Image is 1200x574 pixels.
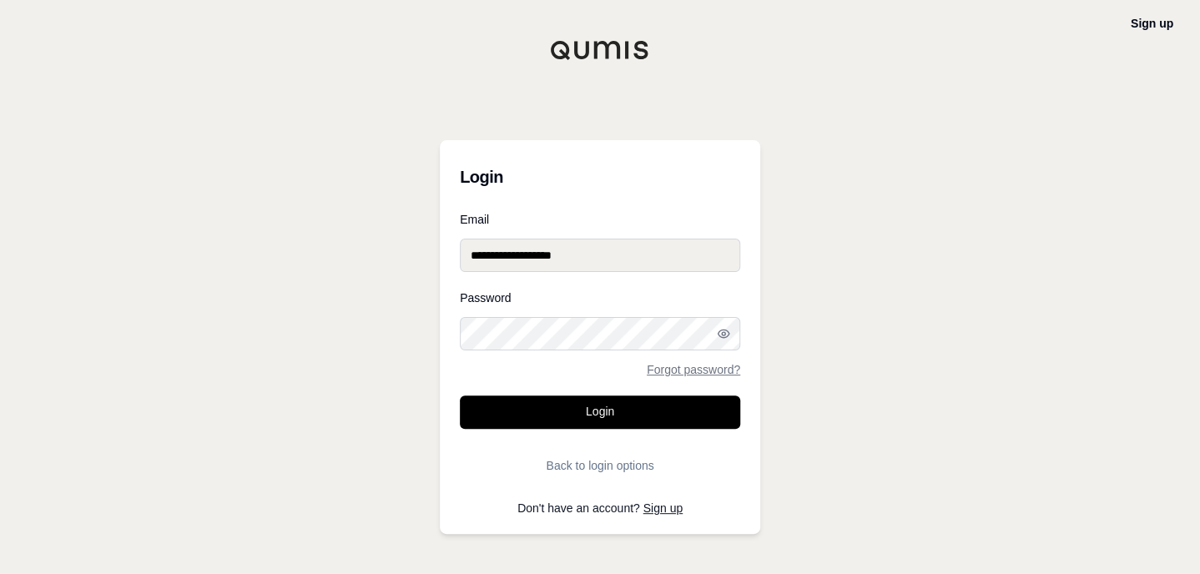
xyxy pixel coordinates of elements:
button: Login [460,395,740,429]
button: Back to login options [460,449,740,482]
p: Don't have an account? [460,502,740,514]
img: Qumis [550,40,650,60]
a: Sign up [643,501,683,515]
label: Password [460,292,740,304]
a: Sign up [1131,17,1173,30]
a: Forgot password? [647,364,740,375]
h3: Login [460,160,740,194]
label: Email [460,214,740,225]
